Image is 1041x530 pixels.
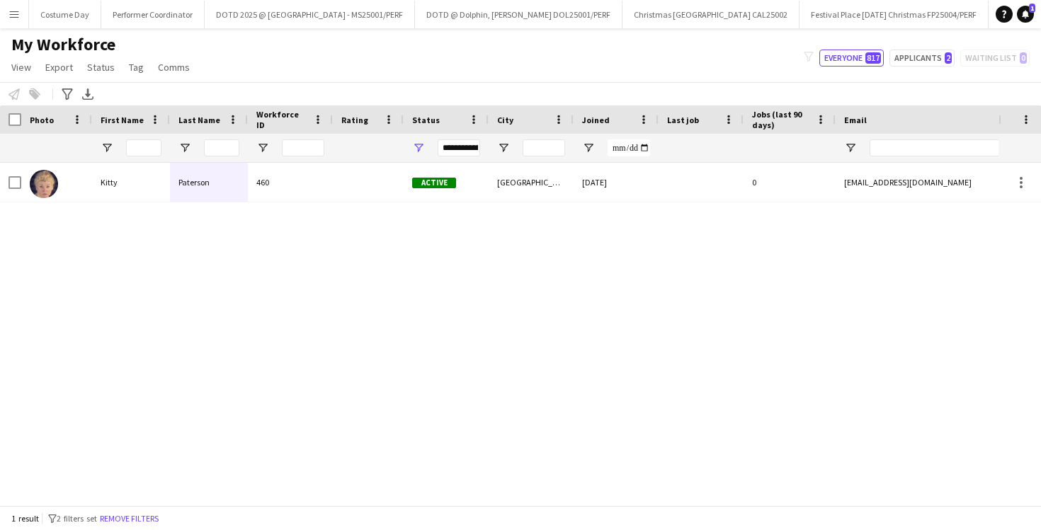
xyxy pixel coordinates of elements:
app-action-btn: Export XLSX [79,86,96,103]
input: City Filter Input [523,139,565,156]
div: 460 [248,163,333,202]
button: Christmas [GEOGRAPHIC_DATA] CAL25002 [622,1,800,28]
a: Tag [123,58,149,76]
button: Costume Day [29,1,101,28]
button: Festival Place [DATE] Christmas FP25004/PERF [800,1,989,28]
a: 1 [1017,6,1034,23]
button: DOTD @ Dolphin, [PERSON_NAME] DOL25001/PERF [415,1,622,28]
button: Open Filter Menu [582,142,595,154]
input: Joined Filter Input [608,139,650,156]
span: 1 [1029,4,1035,13]
span: Rating [341,115,368,125]
button: Open Filter Menu [101,142,113,154]
span: First Name [101,115,144,125]
span: Active [412,178,456,188]
button: Open Filter Menu [844,142,857,154]
button: Remove filters [97,511,161,526]
app-action-btn: Advanced filters [59,86,76,103]
button: Performer Coordinator [101,1,205,28]
button: Open Filter Menu [412,142,425,154]
span: Workforce ID [256,109,307,130]
a: Status [81,58,120,76]
div: Kitty [92,163,170,202]
div: Paterson [170,163,248,202]
span: Tag [129,61,144,74]
span: Last Name [178,115,220,125]
a: Comms [152,58,195,76]
span: Comms [158,61,190,74]
a: View [6,58,37,76]
span: 817 [865,52,881,64]
span: Status [87,61,115,74]
span: Last job [667,115,699,125]
span: Export [45,61,73,74]
span: My Workforce [11,34,115,55]
button: Open Filter Menu [178,142,191,154]
div: [DATE] [574,163,659,202]
a: Export [40,58,79,76]
span: View [11,61,31,74]
span: Photo [30,115,54,125]
span: 2 [945,52,952,64]
span: 2 filters set [57,513,97,524]
div: [GEOGRAPHIC_DATA] [489,163,574,202]
button: Everyone817 [819,50,884,67]
button: Applicants2 [889,50,955,67]
span: City [497,115,513,125]
span: Email [844,115,867,125]
input: First Name Filter Input [126,139,161,156]
input: Last Name Filter Input [204,139,239,156]
button: Open Filter Menu [256,142,269,154]
div: 0 [744,163,836,202]
button: Open Filter Menu [497,142,510,154]
input: Workforce ID Filter Input [282,139,324,156]
span: Joined [582,115,610,125]
img: Kitty Paterson [30,170,58,198]
button: DOTD 2025 @ [GEOGRAPHIC_DATA] - MS25001/PERF [205,1,415,28]
span: Jobs (last 90 days) [752,109,810,130]
span: Status [412,115,440,125]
